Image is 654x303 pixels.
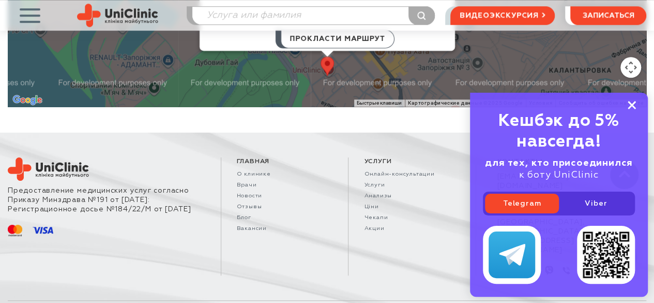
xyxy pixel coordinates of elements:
div: Кешбэк до 5% навсегда! [483,111,635,152]
a: Онлайн-консультации [364,171,460,178]
span: Услуги [364,157,460,166]
a: Открыть эту область в Google Картах (в новом окне) [10,93,44,107]
a: Новости [237,193,333,199]
a: О клинике [237,171,333,178]
span: прокласти маршрут [290,30,385,48]
a: Viber [559,194,633,213]
button: Управление камерой на карте [620,57,641,78]
div: Предоставление медицинских услуг согласно Приказу Минздрава №191 от [DATE]: Регистрационное досье... [8,186,221,214]
a: Вакансии [237,225,333,232]
input: Услуга или фамилия [192,7,434,24]
img: Site [77,4,158,27]
button: записаться [570,6,646,25]
a: прокласти маршрут [275,30,394,48]
span: видеоэкскурсия [460,7,539,24]
img: Site [8,157,89,181]
a: Акции [364,225,460,232]
a: Ціни [364,204,460,210]
b: для тех, кто присоединился [485,158,633,168]
a: Telegram [485,194,559,213]
span: записаться [583,12,634,19]
img: Google [10,93,44,107]
a: Анализы [364,193,460,199]
a: Врачи [237,182,333,189]
a: Услуги [364,182,460,189]
a: Отзывы [237,204,333,210]
button: Быстрые клавиши [357,99,402,107]
span: Картографические данные ©2025 Google [408,100,523,106]
a: Чекапи [364,214,460,221]
div: к боту UniClinic [483,157,635,181]
a: видеоэкскурсия [450,6,555,25]
a: Блог [237,214,333,221]
span: Главная [237,157,333,166]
